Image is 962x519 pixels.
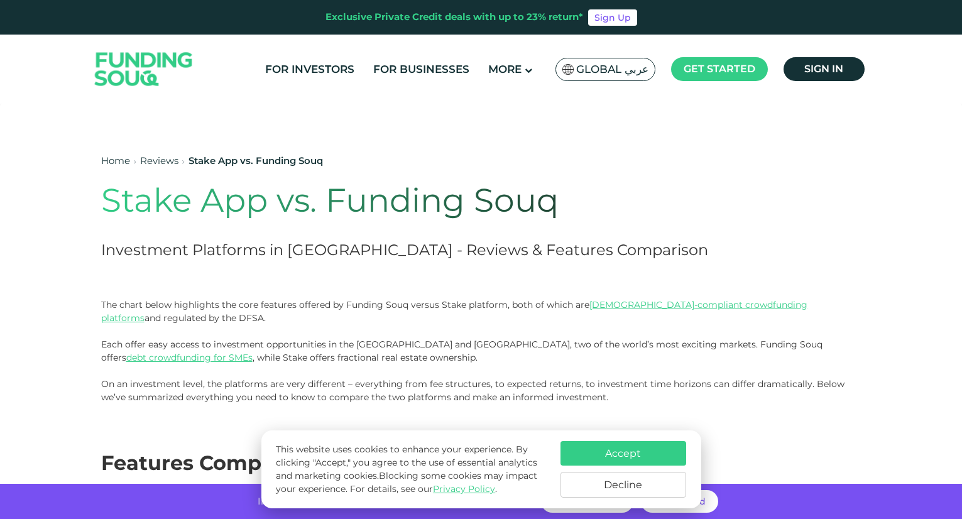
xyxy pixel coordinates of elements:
[488,63,522,75] span: More
[101,378,861,404] p: On an investment level, the platforms are very different – everything from fee structures, to exp...
[126,352,253,363] a: debt crowdfunding for SMEs
[325,10,583,25] div: Exclusive Private Credit deals with up to 23% return*
[189,154,323,168] div: Stake App vs. Funding Souq
[433,483,495,494] a: Privacy Policy
[101,155,130,167] a: Home
[140,155,178,167] a: Reviews
[588,9,637,26] a: Sign Up
[576,62,648,77] span: Global عربي
[350,483,497,494] span: For details, see our .
[560,441,686,466] button: Accept
[562,64,574,75] img: SA Flag
[262,59,358,80] a: For Investors
[276,470,537,494] span: Blocking some cookies may impact your experience.
[684,63,755,75] span: Get started
[82,38,205,101] img: Logo
[370,59,473,80] a: For Businesses
[101,451,327,475] span: Features Comparison
[560,472,686,498] button: Decline
[784,57,865,81] a: Sign in
[101,239,709,261] h2: Investment Platforms in [GEOGRAPHIC_DATA] - Reviews & Features Comparison
[101,298,861,364] p: The chart below highlights the core features offered by Funding Souq versus Stake platform, both ...
[258,495,495,507] span: Invest with no hidden fees and get returns of up to
[804,63,843,75] span: Sign in
[101,181,709,220] h1: Stake App vs. Funding Souq
[276,443,547,496] p: This website uses cookies to enhance your experience. By clicking "Accept," you agree to the use ...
